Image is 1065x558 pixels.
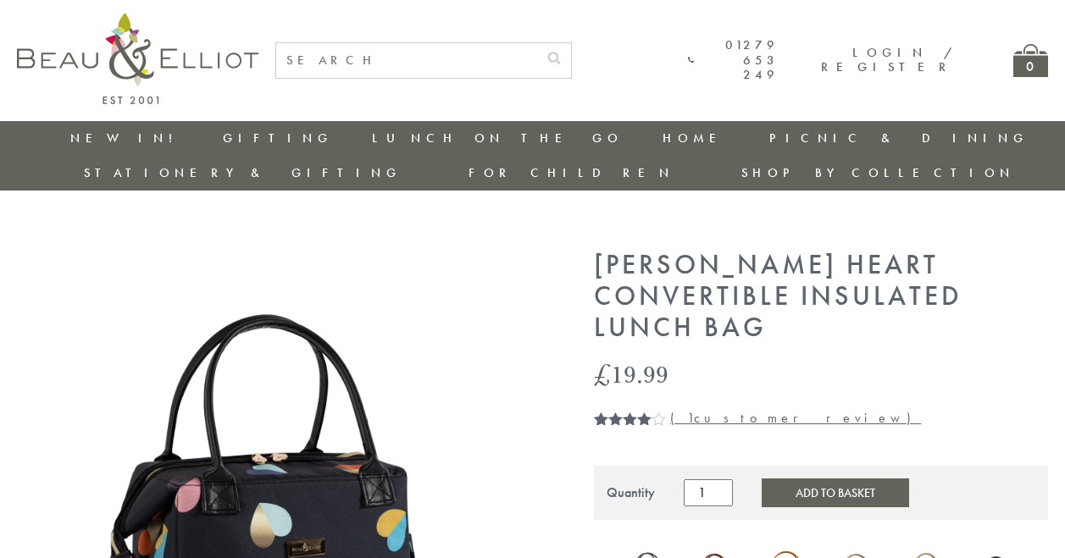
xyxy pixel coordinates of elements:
span: £ [594,356,611,391]
div: Quantity [607,485,655,500]
input: Product quantity [684,479,733,506]
a: (1customer review) [670,409,921,427]
a: New in! [70,130,184,146]
a: Lunch On The Go [372,130,623,146]
img: logo [17,13,258,104]
a: For Children [469,164,674,181]
a: Shop by collection [741,164,1015,181]
span: Rated out of 5 based on customer rating [594,412,652,513]
input: SEARCH [276,43,537,78]
a: Home [663,130,730,146]
a: Picnic & Dining [769,130,1029,146]
span: 1 [594,412,601,445]
a: Login / Register [821,44,954,75]
a: Stationery & Gifting [84,164,402,181]
h1: [PERSON_NAME] Heart Convertible Insulated Lunch Bag [594,250,1048,343]
bdi: 19.99 [594,356,668,391]
a: 0 [1013,44,1048,77]
a: Gifting [223,130,333,146]
span: 1 [687,409,694,427]
a: 01279 653 249 [688,38,779,82]
button: Add to Basket [762,478,909,507]
div: Rated 4.00 out of 5 [594,412,667,425]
